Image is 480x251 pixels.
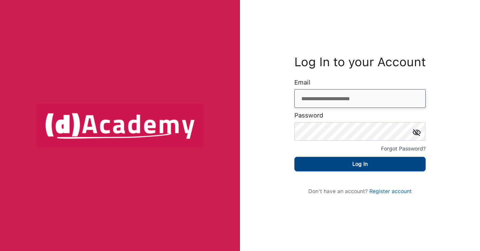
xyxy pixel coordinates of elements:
[294,157,426,171] button: Log In
[37,104,203,147] img: logo
[294,57,426,68] h3: Log In to your Account
[381,144,426,153] div: Forgot Password?
[294,79,310,86] label: Email
[294,112,323,119] label: Password
[301,188,419,194] div: Don't have an account?
[369,188,412,194] a: Register account
[413,129,421,136] img: icon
